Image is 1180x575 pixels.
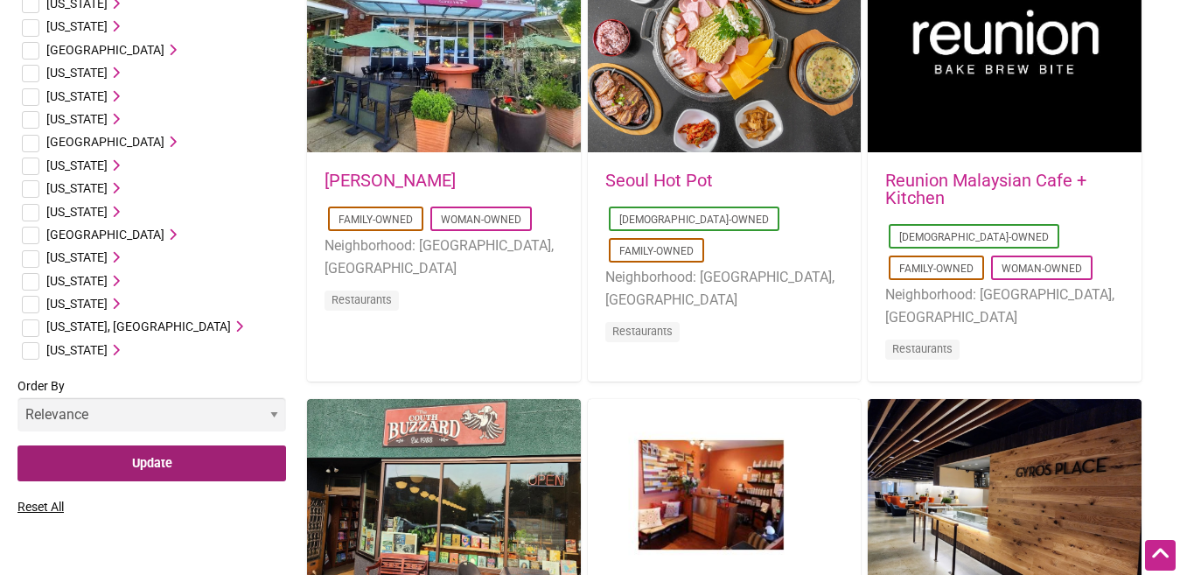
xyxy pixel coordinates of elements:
[885,170,1086,208] a: Reunion Malaysian Cafe + Kitchen
[1145,540,1176,571] div: Scroll Back to Top
[46,19,108,33] span: [US_STATE]
[325,170,456,191] a: [PERSON_NAME]
[46,158,108,172] span: [US_STATE]
[46,297,108,311] span: [US_STATE]
[1002,263,1082,275] a: Woman-Owned
[892,342,953,355] a: Restaurants
[885,284,1124,328] li: Neighborhood: [GEOGRAPHIC_DATA], [GEOGRAPHIC_DATA]
[46,181,108,195] span: [US_STATE]
[441,214,521,226] a: Woman-Owned
[612,325,673,338] a: Restaurants
[619,214,769,226] a: [DEMOGRAPHIC_DATA]-Owned
[46,66,108,80] span: [US_STATE]
[46,274,108,288] span: [US_STATE]
[899,231,1049,243] a: [DEMOGRAPHIC_DATA]-Owned
[332,293,392,306] a: Restaurants
[46,319,231,333] span: [US_STATE], [GEOGRAPHIC_DATA]
[17,500,64,514] a: Reset All
[46,112,108,126] span: [US_STATE]
[325,235,563,279] li: Neighborhood: [GEOGRAPHIC_DATA], [GEOGRAPHIC_DATA]
[46,228,164,242] span: [GEOGRAPHIC_DATA]
[46,343,108,357] span: [US_STATE]
[619,245,694,257] a: Family-Owned
[46,89,108,103] span: [US_STATE]
[605,170,713,191] a: Seoul Hot Pot
[17,375,286,445] label: Order By
[17,445,286,481] input: Update
[46,135,164,149] span: [GEOGRAPHIC_DATA]
[17,397,286,431] select: Order By
[46,205,108,219] span: [US_STATE]
[605,266,844,311] li: Neighborhood: [GEOGRAPHIC_DATA], [GEOGRAPHIC_DATA]
[339,214,413,226] a: Family-Owned
[46,250,108,264] span: [US_STATE]
[899,263,974,275] a: Family-Owned
[46,43,164,57] span: [GEOGRAPHIC_DATA]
